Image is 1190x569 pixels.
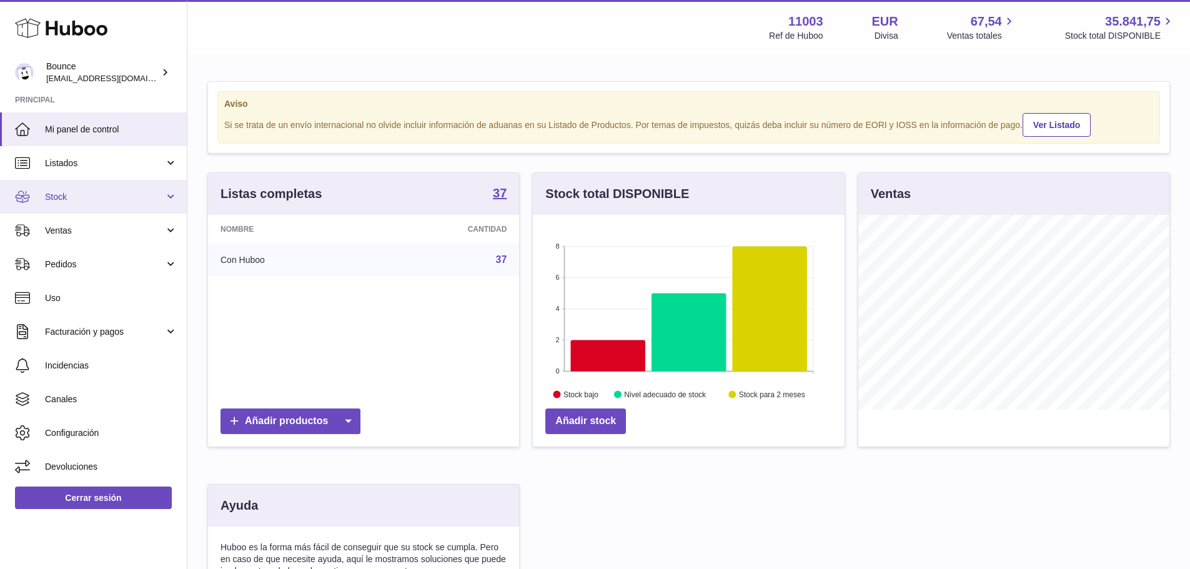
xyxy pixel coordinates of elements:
span: 67,54 [971,13,1002,30]
span: Stock total DISPONIBLE [1065,30,1175,42]
th: Nombre [208,215,370,244]
img: internalAdmin-11003@internal.huboo.com [15,63,34,82]
span: Ventas totales [947,30,1016,42]
text: 4 [556,305,560,312]
span: Devoluciones [45,461,177,473]
span: Canales [45,393,177,405]
text: 6 [556,274,560,281]
a: Añadir stock [545,408,626,434]
strong: EUR [872,13,898,30]
strong: 37 [493,187,507,199]
span: Mi panel de control [45,124,177,136]
span: Listados [45,157,164,169]
td: Con Huboo [208,244,370,276]
text: 2 [556,336,560,344]
span: Uso [45,292,177,304]
a: 37 [496,254,507,265]
span: Ventas [45,225,164,237]
span: Configuración [45,427,177,439]
text: Stock para 2 meses [739,390,805,399]
text: 0 [556,367,560,375]
span: Pedidos [45,259,164,270]
a: Añadir productos [221,408,360,434]
div: Bounce [46,61,159,84]
text: 8 [556,242,560,250]
span: [EMAIL_ADDRESS][DOMAIN_NAME] [46,73,184,83]
strong: 11003 [788,13,823,30]
h3: Listas completas [221,186,322,202]
div: Divisa [875,30,898,42]
span: Stock [45,191,164,203]
text: Nivel adecuado de stock [625,390,707,399]
div: Ref de Huboo [769,30,823,42]
th: Cantidad [370,215,520,244]
text: Stock bajo [563,390,598,399]
a: 37 [493,187,507,202]
span: Incidencias [45,360,177,372]
a: 67,54 Ventas totales [947,13,1016,42]
a: Cerrar sesión [15,487,172,509]
h3: Stock total DISPONIBLE [545,186,689,202]
h3: Ventas [871,186,911,202]
a: Ver Listado [1023,113,1091,137]
strong: Aviso [224,98,1153,110]
a: 35.841,75 Stock total DISPONIBLE [1065,13,1175,42]
div: Si se trata de un envío internacional no olvide incluir información de aduanas en su Listado de P... [224,111,1153,137]
span: 35.841,75 [1105,13,1161,30]
h3: Ayuda [221,497,258,514]
span: Facturación y pagos [45,326,164,338]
